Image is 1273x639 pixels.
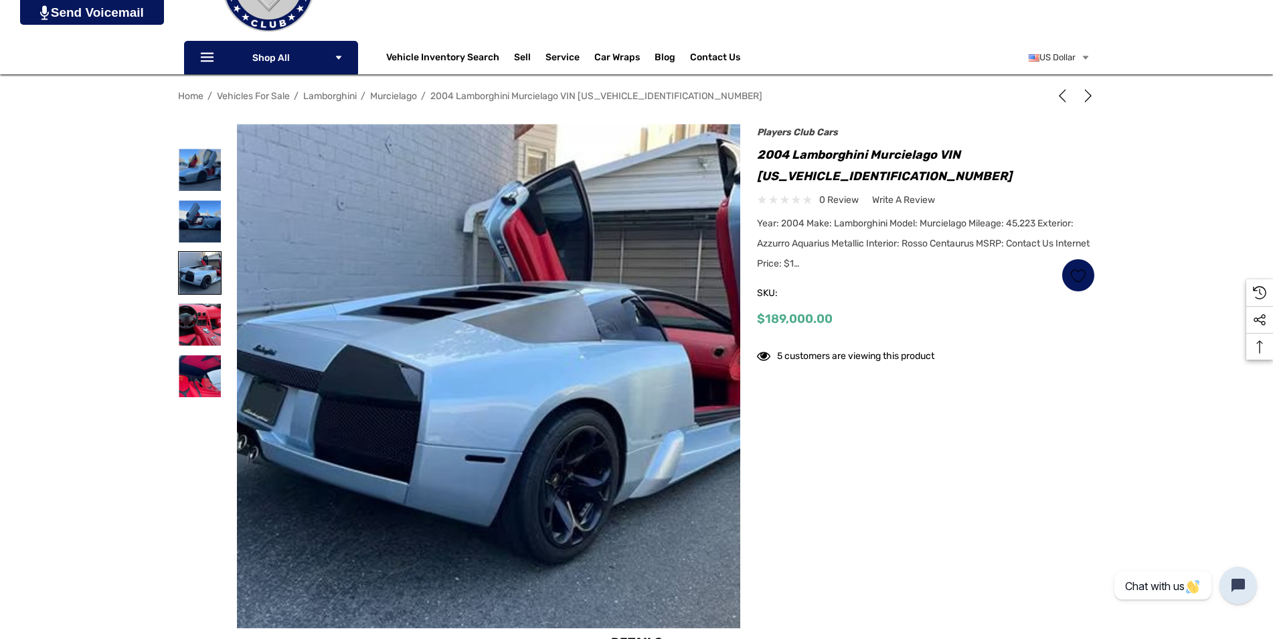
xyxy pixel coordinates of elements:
[334,53,343,62] svg: Icon Arrow Down
[1071,268,1086,283] svg: Wish List
[40,5,49,20] img: PjwhLS0gR2VuZXJhdG9yOiBHcmF2aXQuaW8gLS0+PHN2ZyB4bWxucz0iaHR0cDovL3d3dy53My5vcmcvMjAwMC9zdmciIHhtb...
[872,192,935,208] a: Write a Review
[757,344,934,364] div: 5 customers are viewing this product
[1029,44,1090,71] a: USD
[594,44,655,71] a: Car Wraps
[514,44,545,71] a: Sell
[179,200,221,242] img: For Sale: 2004 Lamborghini Murcielago VIN ZHWBU16S24LA00964
[1055,89,1074,102] a: Previous
[594,52,640,66] span: Car Wraps
[179,149,221,191] img: For Sale: 2004 Lamborghini Murcielago VIN ZHWBU16S24LA00964
[303,90,357,102] a: Lamborghini
[217,90,290,102] a: Vehicles For Sale
[179,355,221,397] img: For Sale: 2004 Lamborghini Murcielago VIN ZHWBU16S24LA00964
[757,284,824,303] span: SKU:
[1246,340,1273,354] svg: Top
[178,90,203,102] a: Home
[757,311,833,326] span: $189,000.00
[184,41,358,74] p: Shop All
[872,194,935,206] span: Write a Review
[370,90,417,102] a: Murcielago
[690,52,740,66] a: Contact Us
[179,303,221,346] img: For Sale: 2004 Lamborghini Murcielago VIN ZHWBU16S24LA00964
[1062,259,1095,292] a: Wish List
[757,144,1095,187] h1: 2004 Lamborghini Murcielago VIN [US_VEHICLE_IDENTIFICATION_NUMBER]
[1253,313,1266,327] svg: Social Media
[757,218,1090,269] span: Year: 2004 Make: Lamborghini Model: Murcielago Mileage: 45,223 Exterior: Azzurro Aquarius Metalli...
[386,52,499,66] a: Vehicle Inventory Search
[545,52,580,66] a: Service
[178,84,1095,108] nav: Breadcrumb
[757,127,838,138] a: Players Club Cars
[1076,89,1095,102] a: Next
[1253,286,1266,299] svg: Recently Viewed
[430,90,762,102] a: 2004 Lamborghini Murcielago VIN [US_VEHICLE_IDENTIFICATION_NUMBER]
[819,192,859,208] span: 0 review
[655,52,675,66] a: Blog
[237,124,741,628] img: For Sale: 2004 Lamborghini Murcielago VIN ZHWBU16S24LA00964
[514,52,531,66] span: Sell
[179,252,221,294] img: For Sale: 2004 Lamborghini Murcielago VIN ZHWBU16S24LA00964
[199,50,219,66] svg: Icon Line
